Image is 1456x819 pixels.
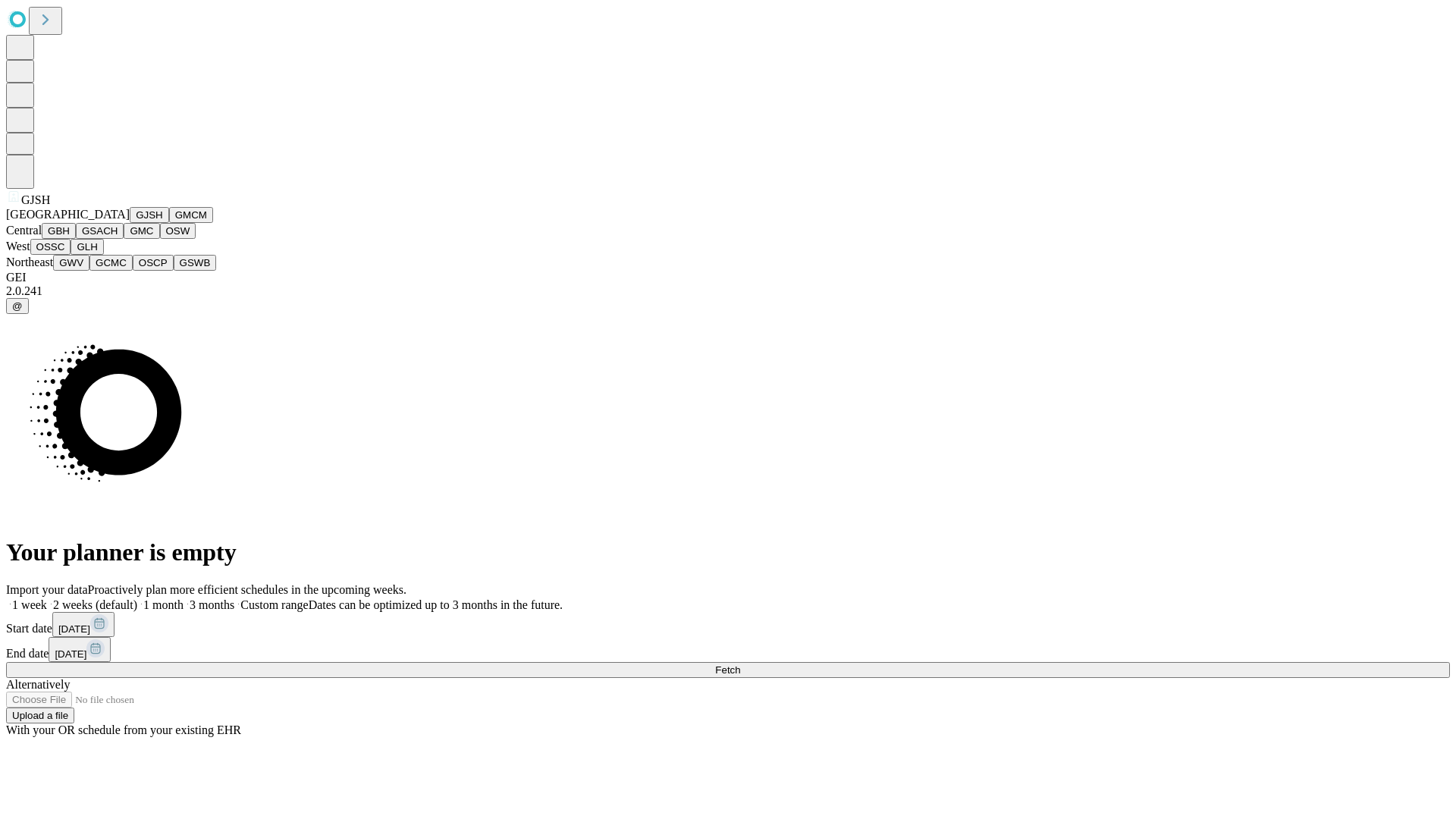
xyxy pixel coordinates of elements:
[240,598,308,611] span: Custom range
[6,723,241,736] span: With your OR schedule from your existing EHR
[76,223,124,239] button: GSACH
[53,598,137,611] span: 2 weeks (default)
[133,255,174,271] button: OSCP
[42,223,76,239] button: GBH
[143,598,184,611] span: 1 month
[6,224,42,237] span: Central
[6,256,53,268] span: Northeast
[169,207,213,223] button: GMCM
[6,271,1450,284] div: GEI
[6,612,1450,637] div: Start date
[12,598,47,611] span: 1 week
[6,662,1450,678] button: Fetch
[160,223,196,239] button: OSW
[6,708,74,723] button: Upload a file
[55,648,86,660] span: [DATE]
[89,255,133,271] button: GCMC
[71,239,103,255] button: GLH
[21,193,50,206] span: GJSH
[6,208,130,221] span: [GEOGRAPHIC_DATA]
[715,664,740,676] span: Fetch
[130,207,169,223] button: GJSH
[53,255,89,271] button: GWV
[6,298,29,314] button: @
[309,598,563,611] span: Dates can be optimized up to 3 months in the future.
[49,637,111,662] button: [DATE]
[30,239,71,255] button: OSSC
[6,284,1450,298] div: 2.0.241
[12,300,23,312] span: @
[190,598,234,611] span: 3 months
[6,637,1450,662] div: End date
[6,678,70,691] span: Alternatively
[58,623,90,635] span: [DATE]
[174,255,217,271] button: GSWB
[52,612,115,637] button: [DATE]
[6,538,1450,566] h1: Your planner is empty
[88,583,406,596] span: Proactively plan more efficient schedules in the upcoming weeks.
[6,240,30,253] span: West
[6,583,88,596] span: Import your data
[124,223,159,239] button: GMC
